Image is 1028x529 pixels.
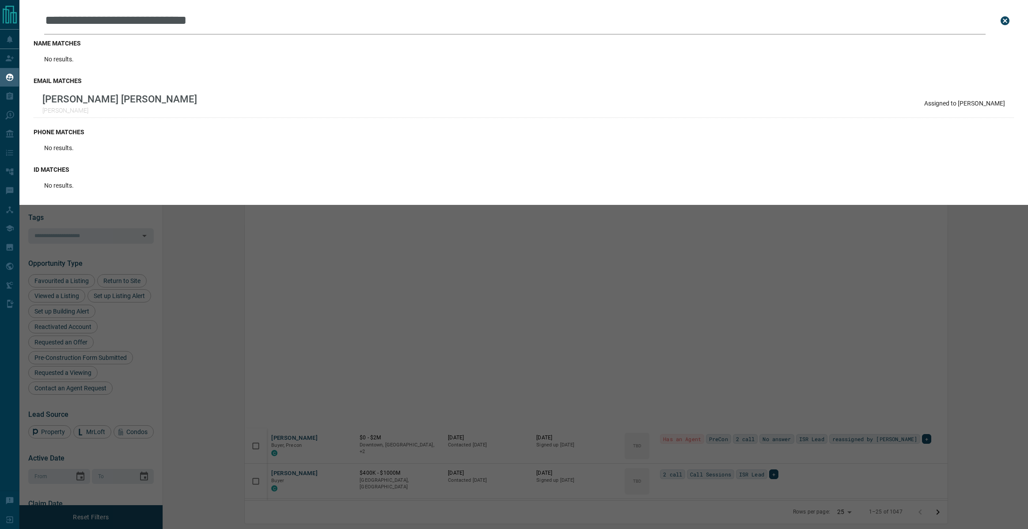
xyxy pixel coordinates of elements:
h3: id matches [34,166,1014,173]
h3: phone matches [34,128,1014,136]
button: close search bar [996,12,1014,30]
p: [PERSON_NAME] [42,107,197,114]
p: No results. [44,56,74,63]
p: Assigned to [PERSON_NAME] [924,100,1005,107]
p: No results. [44,144,74,151]
h3: email matches [34,77,1014,84]
p: No results. [44,182,74,189]
h3: name matches [34,40,1014,47]
p: [PERSON_NAME] [PERSON_NAME] [42,93,197,105]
